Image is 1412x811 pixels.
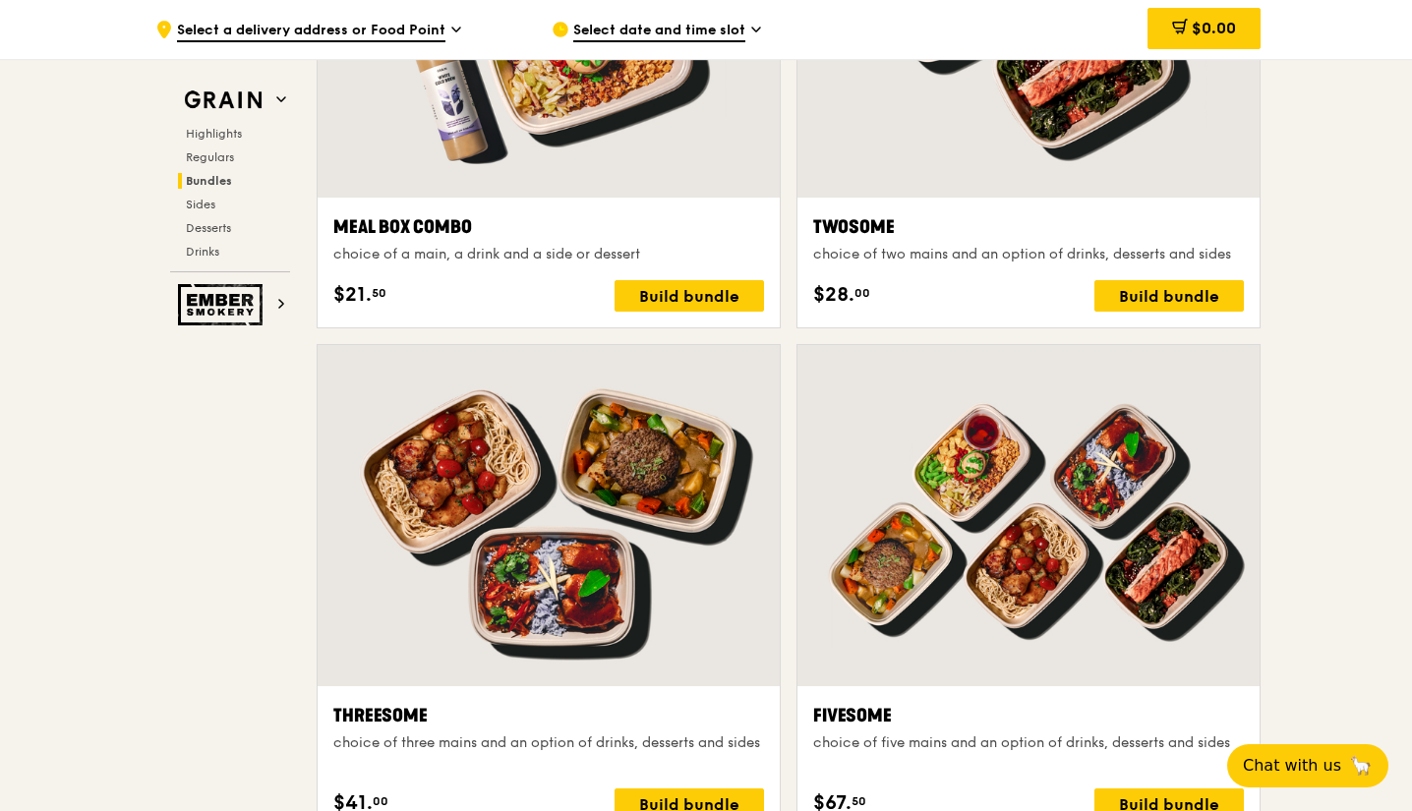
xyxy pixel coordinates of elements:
span: Desserts [186,221,231,235]
span: Regulars [186,150,234,164]
div: Build bundle [615,280,764,312]
div: choice of three mains and an option of drinks, desserts and sides [333,733,764,753]
span: 00 [854,285,870,301]
span: $28. [813,280,854,310]
div: Twosome [813,213,1244,241]
span: 50 [372,285,386,301]
span: $0.00 [1192,19,1236,37]
span: Select date and time slot [573,21,745,42]
span: 🦙 [1349,754,1373,778]
span: Select a delivery address or Food Point [177,21,445,42]
div: choice of a main, a drink and a side or dessert [333,245,764,264]
div: Threesome [333,702,764,729]
span: Drinks [186,245,219,259]
div: choice of two mains and an option of drinks, desserts and sides [813,245,1244,264]
span: $21. [333,280,372,310]
img: Ember Smokery web logo [178,284,268,325]
span: Bundles [186,174,232,188]
div: Build bundle [1094,280,1244,312]
div: choice of five mains and an option of drinks, desserts and sides [813,733,1244,753]
div: Meal Box Combo [333,213,764,241]
span: Chat with us [1243,754,1341,778]
span: Sides [186,198,215,211]
span: 50 [852,793,866,809]
div: Fivesome [813,702,1244,729]
button: Chat with us🦙 [1227,744,1388,787]
span: Highlights [186,127,242,141]
span: 00 [373,793,388,809]
img: Grain web logo [178,83,268,118]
